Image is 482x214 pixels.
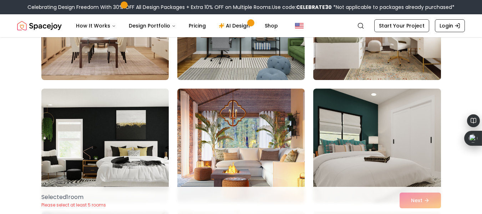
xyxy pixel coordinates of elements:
[177,89,305,203] img: Room room-14
[272,4,332,11] span: Use code:
[213,19,258,33] a: AI Design
[41,89,169,203] img: Room room-13
[313,89,441,203] img: Room room-15
[259,19,284,33] a: Shop
[435,19,465,32] a: Login
[70,19,122,33] button: How It Works
[296,4,332,11] b: CELEBRATE30
[374,19,429,32] a: Start Your Project
[27,4,455,11] div: Celebrating Design Freedom With 30% OFF All Design Packages + Extra 10% OFF on Multiple Rooms.
[123,19,182,33] button: Design Portfolio
[295,21,304,30] img: United States
[41,202,106,208] p: Please select at least 5 rooms
[17,19,62,33] a: Spacejoy
[70,19,284,33] nav: Main
[41,193,106,201] p: Selected 1 room
[332,4,455,11] span: *Not applicable to packages already purchased*
[17,19,62,33] img: Spacejoy Logo
[183,19,212,33] a: Pricing
[17,14,465,37] nav: Global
